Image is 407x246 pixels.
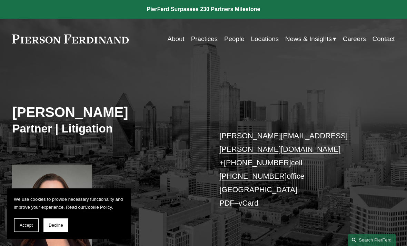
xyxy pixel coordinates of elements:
a: About [168,32,185,46]
a: Locations [251,32,279,46]
a: People [224,32,245,46]
h2: [PERSON_NAME] [12,104,203,121]
a: [PHONE_NUMBER] [224,158,291,167]
a: vCard [239,199,259,207]
a: Cookie Policy [85,205,112,210]
a: [PHONE_NUMBER] [219,172,287,180]
a: Contact [373,32,395,46]
p: We use cookies to provide necessary functionality and improve your experience. Read our . [14,195,124,211]
section: Cookie banner [7,188,131,239]
a: Careers [343,32,366,46]
span: Accept [20,223,33,228]
h3: Partner | Litigation [12,122,203,136]
a: + [219,158,224,167]
span: Decline [49,223,63,228]
a: Practices [191,32,218,46]
a: [PERSON_NAME][EMAIL_ADDRESS][PERSON_NAME][DOMAIN_NAME] [219,131,348,154]
p: cell office [GEOGRAPHIC_DATA] – [219,129,379,210]
button: Accept [14,218,39,232]
a: Search this site [348,234,396,246]
button: Decline [43,218,68,232]
a: PDF [219,199,234,207]
span: News & Insights [285,33,332,45]
a: folder dropdown [285,32,336,46]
